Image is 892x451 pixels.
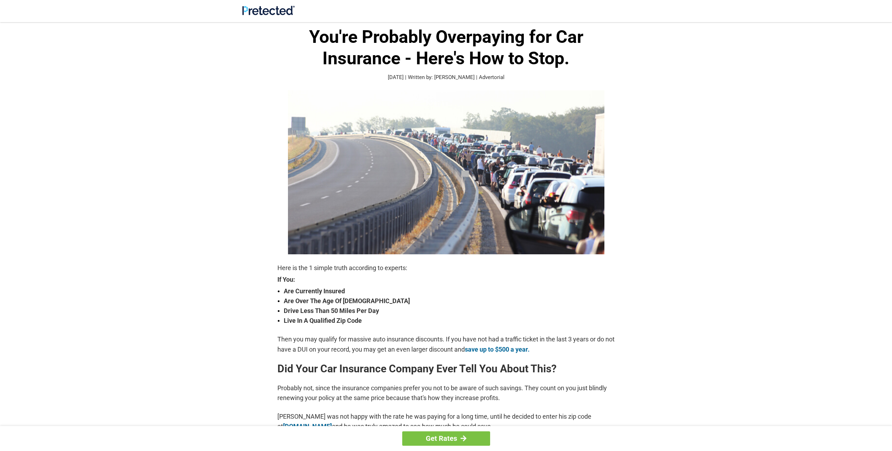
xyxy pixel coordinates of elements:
strong: Live In A Qualified Zip Code [284,316,615,326]
a: [DOMAIN_NAME] [283,423,332,430]
img: Site Logo [242,6,295,15]
strong: Drive Less Than 50 Miles Per Day [284,306,615,316]
p: [PERSON_NAME] was not happy with the rate he was paying for a long time, until he decided to ente... [277,412,615,431]
strong: If You: [277,276,615,283]
h1: You're Probably Overpaying for Car Insurance - Here's How to Stop. [277,26,615,69]
strong: Are Over The Age Of [DEMOGRAPHIC_DATA] [284,296,615,306]
a: Site Logo [242,10,295,17]
strong: Are Currently Insured [284,286,615,296]
p: [DATE] | Written by: [PERSON_NAME] | Advertorial [277,73,615,81]
h2: Did Your Car Insurance Company Ever Tell You About This? [277,363,615,374]
p: Then you may qualify for massive auto insurance discounts. If you have not had a traffic ticket i... [277,334,615,354]
a: Get Rates [402,431,490,446]
p: Probably not, since the insurance companies prefer you not to be aware of such savings. They coun... [277,383,615,403]
p: Here is the 1 simple truth according to experts: [277,263,615,273]
a: save up to $500 a year. [465,346,530,353]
